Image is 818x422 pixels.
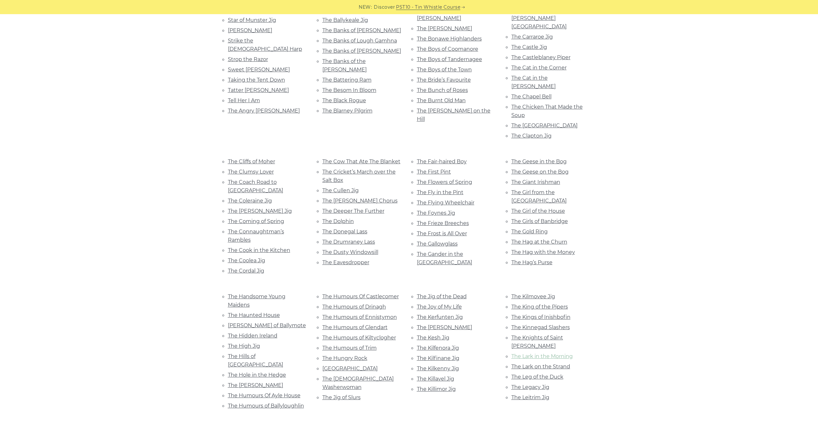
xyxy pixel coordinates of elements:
[374,4,395,11] span: Discover
[511,75,556,89] a: The Cat in the [PERSON_NAME]
[511,34,553,40] a: The Carraroe Jig
[511,7,567,30] a: The Butlers of [PERSON_NAME][GEOGRAPHIC_DATA]
[417,46,478,52] a: The Boys of Coomanore
[511,169,569,175] a: The Geese on the Bog
[228,333,277,339] a: The Hidden Ireland
[322,239,375,245] a: The Drumraney Lass
[511,158,567,165] a: The Geese in the Bog
[511,104,583,118] a: The Chicken That Made the Soup
[417,314,463,320] a: The Kerfunten Jig
[511,44,547,50] a: The Castle Jig
[228,257,265,264] a: The Coolea Jig
[322,198,398,204] a: The [PERSON_NAME] Chorus
[511,394,549,400] a: The Leitrim Jig
[228,392,301,399] a: The Humours Of Ayle House
[322,293,399,300] a: The Humours Of Castlecomer
[228,247,290,253] a: The Cook in the Kitchen
[228,382,283,388] a: The [PERSON_NAME]
[511,335,563,349] a: The Knights of Saint [PERSON_NAME]
[322,17,368,23] a: The Ballykeale Jig
[417,108,490,122] a: The [PERSON_NAME] on the Hill
[228,343,260,349] a: The High Jig
[228,97,260,103] a: Tell Her I Am
[511,374,563,380] a: The Leg of the Duck
[228,158,275,165] a: The Cliffs of Moher
[511,218,568,224] a: The Girls of Banbridge
[511,239,567,245] a: The Hag at the Churn
[511,65,567,71] a: The Cat in the Corner
[322,335,396,341] a: The Humours of Kiltyclogher
[322,208,384,214] a: The Deeper The Further
[417,200,474,206] a: The Flying Wheelchair
[417,97,466,103] a: The Burnt Old Man
[417,251,472,265] a: The Gander in the [GEOGRAPHIC_DATA]
[417,169,451,175] a: The First Pint
[322,259,369,265] a: The Eavesdropper
[417,365,459,372] a: The Kilkenny Jig
[228,198,272,204] a: The Coleraine Jig
[322,48,401,54] a: The Banks of [PERSON_NAME]
[322,187,359,193] a: The Cullen Jig
[228,322,306,328] a: [PERSON_NAME] of Ballymote
[228,27,272,33] a: [PERSON_NAME]
[322,97,366,103] a: The Black Rogue
[322,108,373,114] a: The Blarney Pilgrim
[322,355,367,361] a: The Hungry Rock
[228,293,285,308] a: The Handsome Young Maidens
[322,58,367,73] a: The Banks of the [PERSON_NAME]
[511,314,571,320] a: The Kings of Inishbofin
[511,54,571,60] a: The Castleblaney Piper
[417,324,472,330] a: The [PERSON_NAME]
[228,67,290,73] a: Sweet [PERSON_NAME]
[511,353,573,359] a: The Lark in the Morning
[417,77,471,83] a: The Bride’s Favourite
[322,394,361,400] a: The Jig of Slurs
[417,230,467,237] a: The Frost is All Over
[417,67,472,73] a: The Boys of the Town
[417,345,459,351] a: The Kilfenora Jig
[228,77,285,83] a: Taking the Tent Down
[228,229,284,243] a: The Connaughtman’s Rambles
[417,56,482,62] a: The Boys of Tandernagee
[322,158,400,165] a: The Cow That Ate The Blanket
[228,56,268,62] a: Strop the Razor
[417,189,463,195] a: The Fly in the Pint
[417,355,459,361] a: The Kilfinane Jig
[228,218,284,224] a: The Coming of Spring
[228,17,276,23] a: Star of Munster Jig
[322,249,378,255] a: The Dusty Windowsill
[228,208,292,214] a: The [PERSON_NAME] Jig
[417,293,467,300] a: The Jig of the Dead
[511,208,565,214] a: The Girl of the House
[322,38,397,44] a: The Banks of Lough Gamhna
[228,312,280,318] a: The Haunted House
[417,179,472,185] a: The Flowers of Spring
[322,376,394,390] a: The [DEMOGRAPHIC_DATA] Washerwoman
[511,229,548,235] a: The Gold Ring
[417,241,458,247] a: The Gallowglass
[359,4,372,11] span: NEW:
[511,304,568,310] a: The King of the Pipers
[511,293,555,300] a: The Kilmovee Jig
[417,36,482,42] a: The Bonawe Highlanders
[228,353,283,368] a: The Hills of [GEOGRAPHIC_DATA]
[228,87,289,93] a: Tatter [PERSON_NAME]
[511,122,578,129] a: The [GEOGRAPHIC_DATA]
[322,304,386,310] a: The Humours of Drinagh
[417,304,462,310] a: The Joy of My Life
[228,268,264,274] a: The Cordal Jig
[417,158,467,165] a: The Fair-haired Boy
[322,218,354,224] a: The Dolphin
[228,108,300,114] a: The Angry [PERSON_NAME]
[511,364,570,370] a: The Lark on the Strand
[322,365,378,372] a: [GEOGRAPHIC_DATA]
[417,210,455,216] a: The Foynes Jig
[511,133,552,139] a: The Clapton Jig
[511,384,549,390] a: The Legacy Jig
[322,87,376,93] a: The Besom In Bloom
[322,169,396,183] a: The Cricket’s March over the Salt Box
[396,4,460,11] a: PST10 - Tin Whistle Course
[228,38,302,52] a: Strike the [DEMOGRAPHIC_DATA] Harp
[322,27,401,33] a: The Banks of [PERSON_NAME]
[417,335,449,341] a: The Kesh Jig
